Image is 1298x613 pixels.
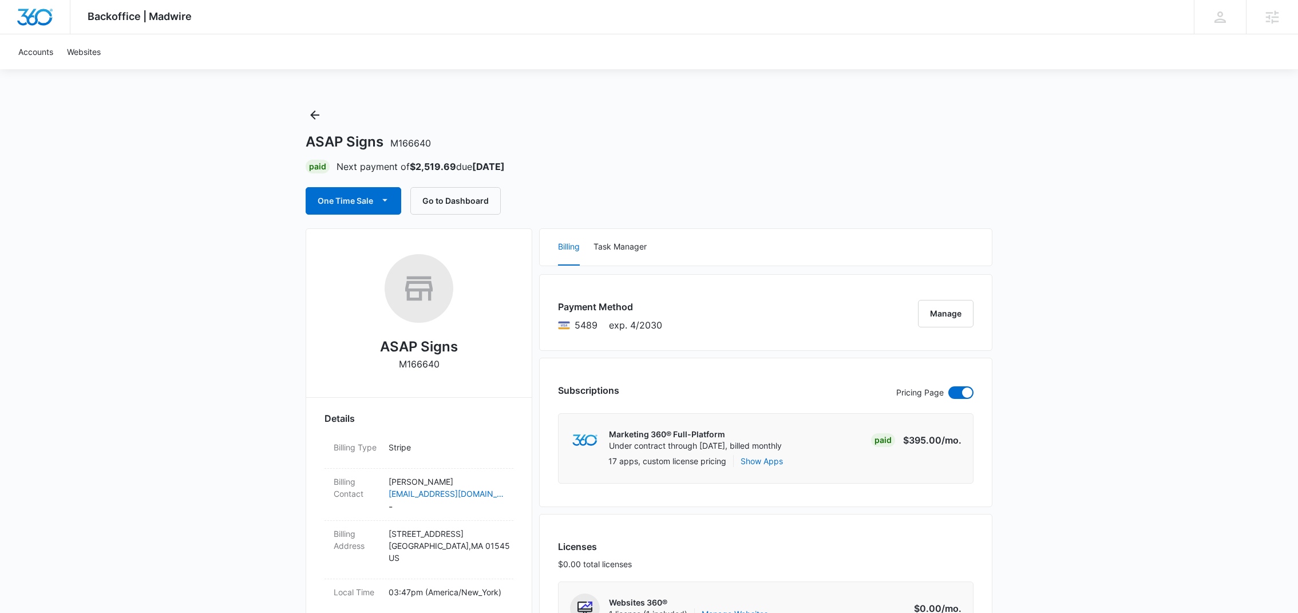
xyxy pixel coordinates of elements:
div: Billing Contact[PERSON_NAME][EMAIL_ADDRESS][DOMAIN_NAME]- [325,469,513,521]
p: Stripe [389,441,504,453]
strong: [DATE] [472,161,505,172]
p: [PERSON_NAME] [389,476,504,488]
span: Visa ending with [575,318,597,332]
p: M166640 [399,357,440,371]
div: Billing TypeStripe [325,434,513,469]
a: Accounts [11,34,60,69]
p: Next payment of due [337,160,505,173]
p: [STREET_ADDRESS] [GEOGRAPHIC_DATA] , MA 01545 US [389,528,504,564]
button: Task Manager [593,229,647,266]
h3: Subscriptions [558,383,619,397]
h3: Licenses [558,540,632,553]
a: [EMAIL_ADDRESS][DOMAIN_NAME] [389,488,504,500]
p: 17 apps, custom license pricing [608,455,726,467]
p: $395.00 [903,433,961,447]
dt: Billing Address [334,528,379,552]
dt: Billing Type [334,441,379,453]
span: Details [325,412,355,425]
p: Under contract through [DATE], billed monthly [609,440,782,452]
span: Backoffice | Madwire [88,10,192,22]
span: M166640 [390,137,431,149]
h2: ASAP Signs [380,337,458,357]
p: Pricing Page [896,386,944,399]
span: exp. 4/2030 [609,318,662,332]
p: Websites 360® [609,597,768,608]
button: Back [306,106,324,124]
p: $0.00 total licenses [558,558,632,570]
div: Paid [871,433,895,447]
button: Show Apps [741,455,783,467]
div: Paid [306,160,330,173]
button: One Time Sale [306,187,401,215]
div: Billing Address[STREET_ADDRESS][GEOGRAPHIC_DATA],MA 01545US [325,521,513,579]
h3: Payment Method [558,300,662,314]
button: Manage [918,300,974,327]
p: 03:47pm ( America/New_York ) [389,586,504,598]
dd: - [389,476,504,513]
h1: ASAP Signs [306,133,431,151]
p: Marketing 360® Full-Platform [609,429,782,440]
button: Go to Dashboard [410,187,501,215]
a: Websites [60,34,108,69]
dt: Local Time [334,586,379,598]
button: Billing [558,229,580,266]
img: marketing360Logo [572,434,597,446]
dt: Billing Contact [334,476,379,500]
span: /mo. [941,434,961,446]
strong: $2,519.69 [410,161,456,172]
